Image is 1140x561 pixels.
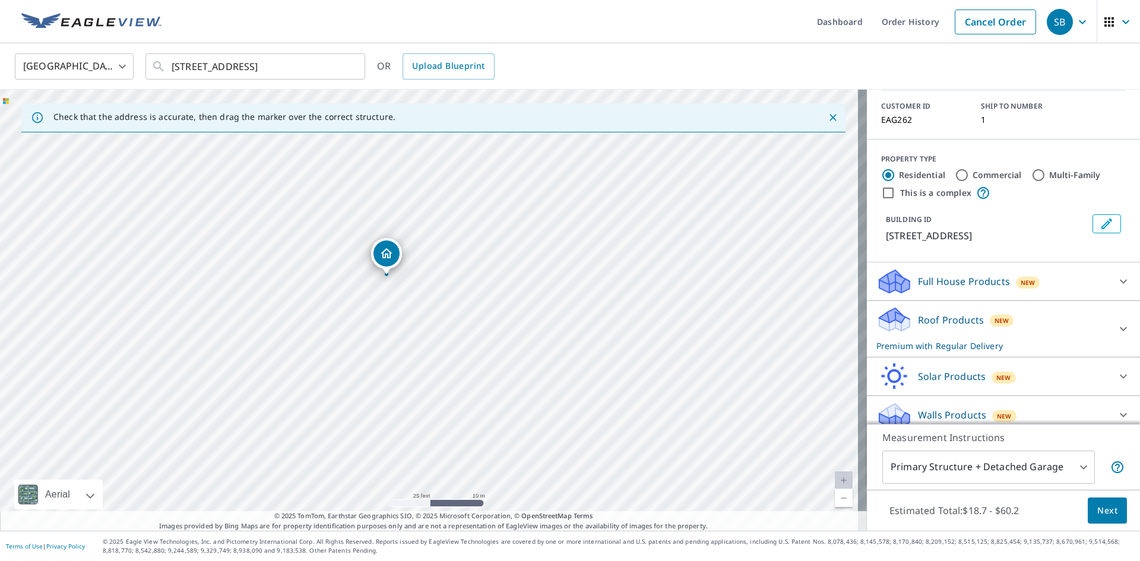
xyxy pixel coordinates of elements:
a: Current Level 20, Zoom Out [835,489,853,507]
span: Next [1097,503,1117,518]
div: Full House ProductsNew [876,267,1130,296]
a: Upload Blueprint [403,53,494,80]
div: OR [377,53,495,80]
p: BUILDING ID [886,214,932,224]
p: [STREET_ADDRESS] [886,229,1088,243]
span: © 2025 TomTom, Earthstar Geographics SIO, © 2025 Microsoft Corporation, © [274,511,593,521]
p: Walls Products [918,408,986,422]
p: EAG262 [881,115,967,125]
div: Roof ProductsNewPremium with Regular Delivery [876,306,1130,352]
label: Multi-Family [1049,169,1101,181]
div: SB [1047,9,1073,35]
div: Primary Structure + Detached Garage [882,451,1095,484]
p: Measurement Instructions [882,430,1125,445]
p: SHIP TO NUMBER [981,101,1066,112]
span: Your report will include the primary structure and a detached garage if one exists. [1110,460,1125,474]
p: CUSTOMER ID [881,101,967,112]
input: Search by address or latitude-longitude [172,50,341,83]
a: Terms [574,511,593,520]
div: Aerial [14,480,103,509]
span: Upload Blueprint [412,59,484,74]
p: Solar Products [918,369,986,383]
span: New [995,316,1009,325]
span: New [996,373,1011,382]
span: New [1021,278,1035,287]
p: Check that the address is accurate, then drag the marker over the correct structure. [53,112,395,122]
div: Aerial [42,480,74,509]
button: Edit building 1 [1092,214,1121,233]
div: Solar ProductsNew [876,362,1130,391]
div: Walls ProductsNew [876,401,1130,429]
a: Current Level 20, Zoom In Disabled [835,471,853,489]
p: Premium with Regular Delivery [876,340,1109,352]
button: Next [1088,497,1127,524]
p: © 2025 Eagle View Technologies, Inc. and Pictometry International Corp. All Rights Reserved. Repo... [103,537,1134,555]
a: Privacy Policy [46,542,85,550]
img: EV Logo [21,13,161,31]
button: Close [825,110,841,125]
a: Cancel Order [955,9,1036,34]
p: Full House Products [918,274,1010,289]
label: Residential [899,169,945,181]
p: | [6,543,85,550]
div: [GEOGRAPHIC_DATA] [15,50,134,83]
label: Commercial [973,169,1022,181]
p: Estimated Total: $18.7 - $60.2 [880,497,1028,524]
a: OpenStreetMap [521,511,571,520]
p: Roof Products [918,313,984,327]
a: Terms of Use [6,542,43,550]
p: 1 [981,115,1066,125]
div: PROPERTY TYPE [881,154,1126,164]
label: This is a complex [900,187,971,199]
span: New [997,411,1012,421]
div: Dropped pin, building 1, Residential property, 1229 Meridian St Boone, IA 50036 [371,238,402,275]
